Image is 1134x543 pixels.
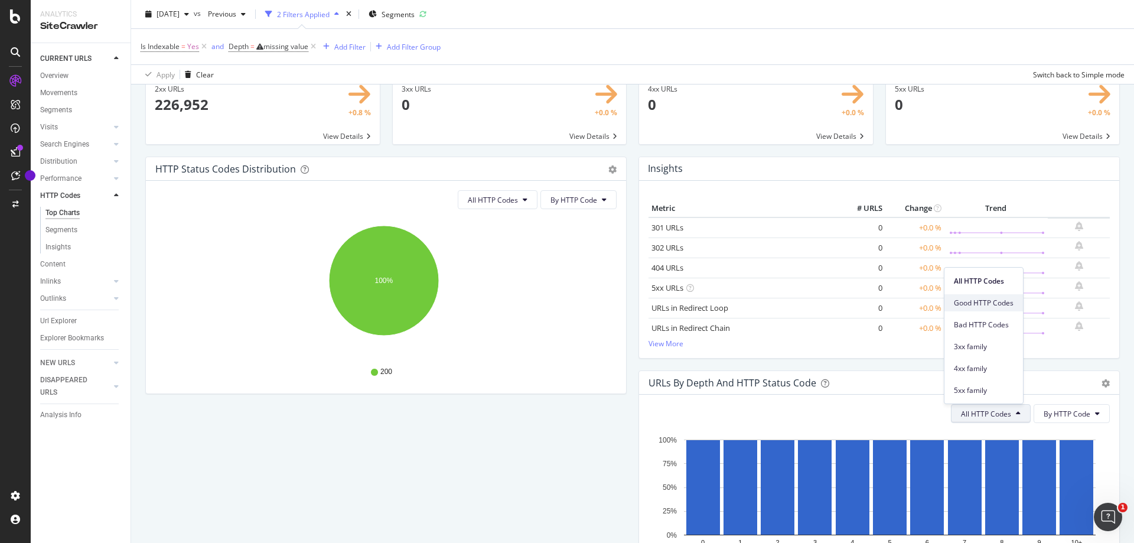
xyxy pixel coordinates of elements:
td: +0.0 % [885,238,944,258]
text: 75% [663,460,677,468]
th: Trend [944,200,1048,217]
span: All HTTP Codes [468,195,518,205]
a: Visits [40,121,110,134]
a: Url Explorer [40,315,122,327]
a: Content [40,258,122,271]
th: # URLS [838,200,885,217]
div: missing value [263,41,308,51]
a: NEW URLS [40,357,110,369]
td: 0 [838,217,885,238]
div: Tooltip anchor [25,170,35,181]
div: Content [40,258,66,271]
div: Explorer Bookmarks [40,332,104,344]
span: 3xx family [954,342,1014,352]
td: +0.0 % [885,258,944,278]
a: Inlinks [40,275,110,288]
div: HTTP Codes [40,190,80,202]
div: gear [608,165,617,174]
span: Segments [382,9,415,19]
button: [DATE] [141,5,194,24]
text: 50% [663,483,677,492]
span: vs [194,8,203,18]
span: 4xx family [954,363,1014,374]
a: Explorer Bookmarks [40,332,122,344]
div: URLs by Depth and HTTP Status Code [649,377,816,389]
a: 301 URLs [651,222,683,233]
span: Good HTTP Codes [954,298,1014,308]
div: Add Filter Group [387,41,441,51]
span: 2025 Aug. 31st [157,9,180,19]
span: Bad HTTP Codes [954,320,1014,330]
div: Segments [40,104,72,116]
span: Previous [203,9,236,19]
div: DISAPPEARED URLS [40,374,100,399]
a: 302 URLs [651,242,683,253]
a: Insights [45,241,122,253]
div: Insights [45,241,71,253]
span: All HTTP Codes [961,409,1011,419]
div: Outlinks [40,292,66,305]
button: Previous [203,5,250,24]
svg: A chart. [155,219,612,356]
td: 0 [838,238,885,258]
div: 2 Filters Applied [277,9,330,19]
text: 100% [375,277,393,285]
div: Overview [40,70,69,82]
div: bell-plus [1075,261,1083,271]
button: All HTTP Codes [458,190,537,209]
div: bell-plus [1075,222,1083,231]
a: Analysis Info [40,409,122,421]
div: SiteCrawler [40,19,121,33]
div: NEW URLS [40,357,75,369]
div: Inlinks [40,275,61,288]
a: Performance [40,173,110,185]
text: 100% [659,436,677,444]
a: HTTP Codes [40,190,110,202]
div: Add Filter [334,41,366,51]
span: All HTTP Codes [954,276,1014,287]
text: 0% [667,531,677,539]
span: Depth [229,41,249,51]
div: and [211,41,224,51]
span: = [181,41,185,51]
button: By HTTP Code [540,190,617,209]
div: Performance [40,173,82,185]
th: Change [885,200,944,217]
button: Add Filter [318,40,366,54]
div: bell-plus [1075,321,1083,331]
button: All HTTP Codes [951,404,1031,423]
a: Overview [40,70,122,82]
a: Top Charts [45,207,122,219]
td: 0 [838,278,885,298]
div: bell-plus [1075,301,1083,311]
div: Clear [196,69,214,79]
td: +0.0 % [885,217,944,238]
a: View More [649,339,1110,349]
div: Top Charts [45,207,80,219]
span: By HTTP Code [550,195,597,205]
button: Switch back to Simple mode [1028,65,1125,84]
a: URLs in Redirect Chain [651,323,730,333]
td: +0.0 % [885,318,944,338]
div: times [344,8,354,20]
th: Metric [649,200,838,217]
a: Search Engines [40,138,110,151]
div: Segments [45,224,77,236]
span: 5xx family [954,385,1014,396]
button: By HTTP Code [1034,404,1110,423]
button: Apply [141,65,175,84]
div: Visits [40,121,58,134]
button: Add Filter Group [371,40,441,54]
a: URLs in Redirect Loop [651,303,728,313]
div: HTTP Status Codes Distribution [155,163,296,175]
a: Movements [40,87,122,99]
button: 2 Filters Applied [260,5,344,24]
a: CURRENT URLS [40,53,110,65]
div: gear [1102,379,1110,388]
div: Search Engines [40,138,89,151]
div: Analysis Info [40,409,82,421]
div: Url Explorer [40,315,77,327]
td: +0.0 % [885,278,944,298]
div: CURRENT URLS [40,53,92,65]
